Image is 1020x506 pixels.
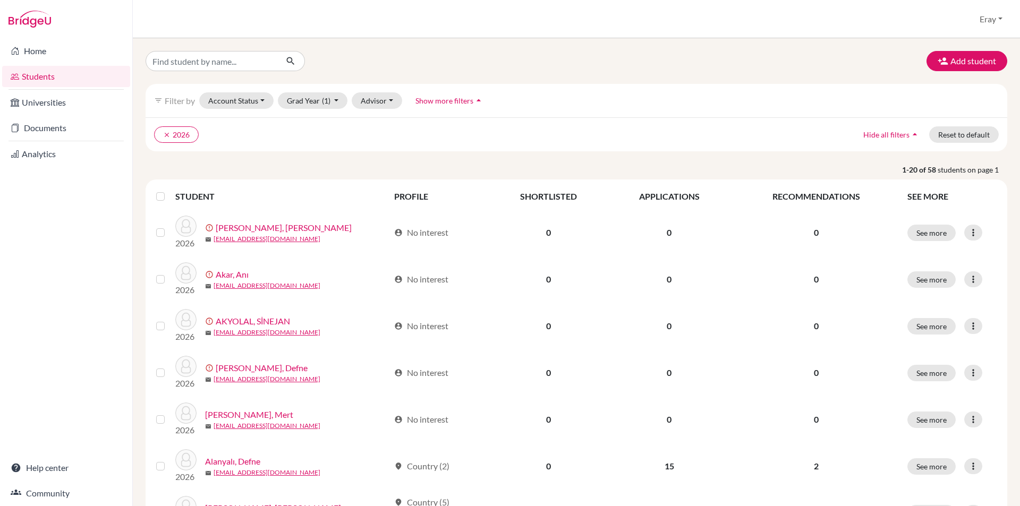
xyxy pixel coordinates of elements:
p: 2 [738,460,895,473]
button: See more [907,458,956,475]
p: 2026 [175,377,197,390]
a: Community [2,483,130,504]
span: account_circle [394,275,403,284]
a: [EMAIL_ADDRESS][DOMAIN_NAME] [214,281,320,290]
button: Hide all filtersarrow_drop_up [854,126,929,143]
span: account_circle [394,368,403,377]
img: Akar, Anı [175,262,197,284]
a: Universities [2,92,130,113]
span: (1) [322,96,330,105]
a: Documents [2,117,130,139]
a: [EMAIL_ADDRESS][DOMAIN_NAME] [214,234,320,244]
p: 2026 [175,424,197,436]
td: 0 [607,209,731,256]
span: Filter by [165,96,195,106]
img: Alanyalı, Defne [175,449,197,470]
th: STUDENT [175,184,388,209]
span: mail [205,470,211,476]
td: 0 [490,303,607,349]
a: Students [2,66,130,87]
div: No interest [394,273,448,286]
div: No interest [394,226,448,239]
p: 0 [738,226,895,239]
span: students on page 1 [938,164,1007,175]
a: [EMAIL_ADDRESS][DOMAIN_NAME] [214,328,320,337]
span: mail [205,283,211,289]
span: mail [205,236,211,243]
a: Alanyalı, Defne [205,455,260,468]
button: Show more filtersarrow_drop_up [406,92,493,109]
span: Hide all filters [863,130,909,139]
img: Bridge-U [8,11,51,28]
span: error_outline [205,270,216,279]
span: error_outline [205,224,216,232]
img: AHMED, PIRAN KOVAN AHMED [175,216,197,237]
a: [PERSON_NAME], Mert [205,408,293,421]
td: 0 [490,349,607,396]
a: [EMAIL_ADDRESS][DOMAIN_NAME] [214,374,320,384]
button: See more [907,365,956,381]
button: Account Status [199,92,274,109]
td: 0 [490,396,607,443]
p: 0 [738,273,895,286]
span: account_circle [394,228,403,237]
span: error_outline [205,317,216,325]
p: 2026 [175,237,197,250]
span: mail [205,330,211,336]
a: Analytics [2,143,130,165]
span: mail [205,376,211,383]
button: See more [907,318,956,335]
p: 0 [738,366,895,379]
div: Country (2) [394,460,449,473]
a: Akar, Anı [216,268,249,281]
a: [PERSON_NAME], [PERSON_NAME] [216,221,352,234]
i: filter_list [154,96,163,105]
span: mail [205,423,211,430]
a: Help center [2,457,130,478]
span: account_circle [394,322,403,330]
a: [PERSON_NAME], Defne [216,362,308,374]
button: Eray [975,9,1007,29]
p: 2026 [175,284,197,296]
p: 2026 [175,470,197,483]
i: arrow_drop_up [473,95,484,106]
a: [EMAIL_ADDRESS][DOMAIN_NAME] [214,468,320,477]
p: 0 [738,413,895,426]
strong: 1-20 of 58 [902,164,938,175]
td: 15 [607,443,731,490]
div: No interest [394,320,448,332]
a: Home [2,40,130,62]
button: clear2026 [154,126,199,143]
th: APPLICATIONS [607,184,731,209]
button: See more [907,411,956,428]
span: Show more filters [415,96,473,105]
td: 0 [490,443,607,490]
td: 0 [607,396,731,443]
img: Alan, Mert [175,402,197,424]
span: location_on [394,462,403,470]
i: clear [163,131,171,139]
a: [EMAIL_ADDRESS][DOMAIN_NAME] [214,421,320,431]
button: Add student [926,51,1007,71]
td: 0 [490,209,607,256]
td: 0 [607,349,731,396]
th: SHORTLISTED [490,184,607,209]
button: Reset to default [929,126,999,143]
button: Advisor [352,92,402,109]
input: Find student by name... [146,51,277,71]
i: arrow_drop_up [909,129,920,140]
p: 2026 [175,330,197,343]
th: SEE MORE [901,184,1003,209]
td: 0 [490,256,607,303]
td: 0 [607,303,731,349]
p: 0 [738,320,895,332]
button: See more [907,271,956,288]
img: AKYOLAL, SİNEJAN [175,309,197,330]
button: Grad Year(1) [278,92,348,109]
th: PROFILE [388,184,490,209]
td: 0 [607,256,731,303]
button: See more [907,225,956,241]
th: RECOMMENDATIONS [732,184,901,209]
img: Alan, Defne [175,356,197,377]
a: AKYOLAL, SİNEJAN [216,315,290,328]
